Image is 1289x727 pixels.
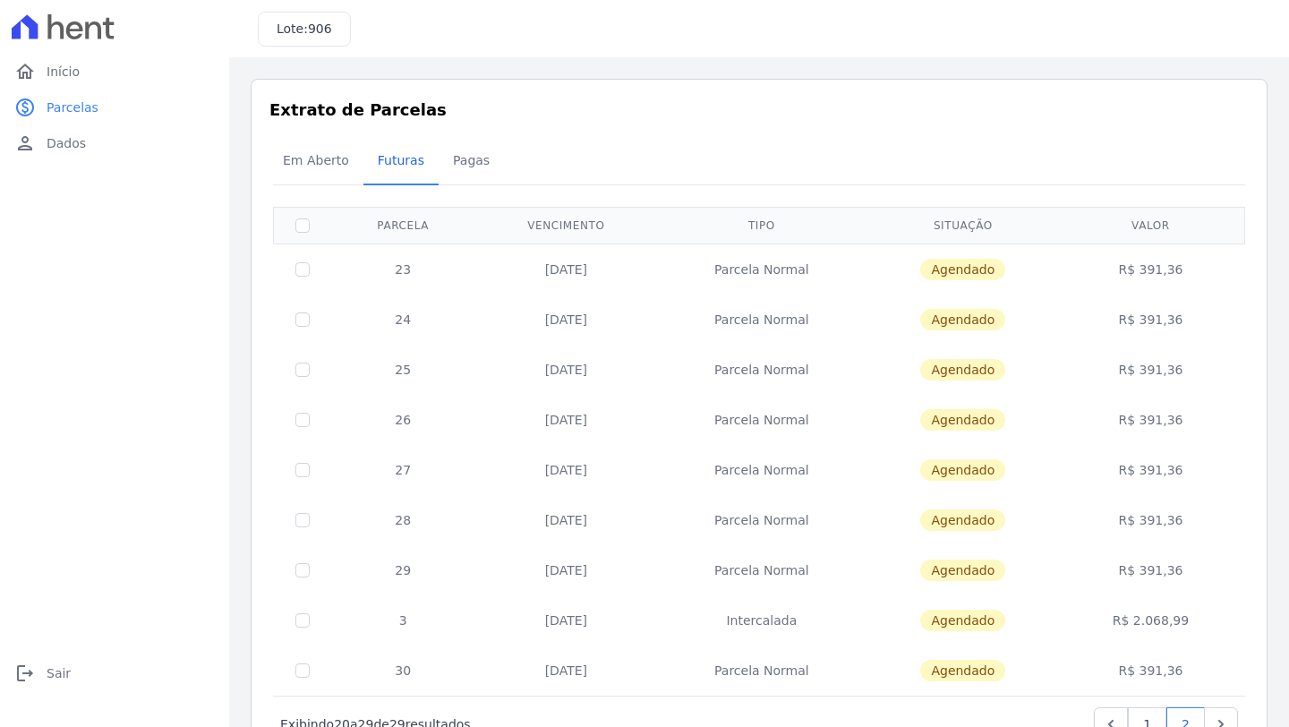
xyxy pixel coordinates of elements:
[7,90,222,125] a: paidParcelas
[474,244,657,295] td: [DATE]
[657,545,866,595] td: Parcela Normal
[272,142,360,178] span: Em Aberto
[920,610,1005,631] span: Agendado
[1060,395,1241,445] td: R$ 391,36
[308,21,332,36] span: 906
[920,309,1005,330] span: Agendado
[331,646,474,696] td: 30
[331,545,474,595] td: 29
[657,345,866,395] td: Parcela Normal
[331,207,474,244] th: Parcela
[920,459,1005,481] span: Agendado
[1060,646,1241,696] td: R$ 391,36
[14,61,36,82] i: home
[269,139,363,185] a: Em Aberto
[474,345,657,395] td: [DATE]
[47,63,80,81] span: Início
[331,445,474,495] td: 27
[7,655,222,691] a: logoutSair
[474,445,657,495] td: [DATE]
[920,359,1005,381] span: Agendado
[1060,495,1241,545] td: R$ 391,36
[331,395,474,445] td: 26
[1060,207,1241,244] th: Valor
[474,395,657,445] td: [DATE]
[363,139,439,185] a: Futuras
[657,244,866,295] td: Parcela Normal
[657,395,866,445] td: Parcela Normal
[920,560,1005,581] span: Agendado
[1060,595,1241,646] td: R$ 2.068,99
[1060,545,1241,595] td: R$ 391,36
[367,142,435,178] span: Futuras
[657,445,866,495] td: Parcela Normal
[47,98,98,116] span: Parcelas
[474,207,657,244] th: Vencimento
[442,142,500,178] span: Pagas
[657,207,866,244] th: Tipo
[14,97,36,118] i: paid
[1060,345,1241,395] td: R$ 391,36
[657,295,866,345] td: Parcela Normal
[920,409,1005,431] span: Agendado
[14,663,36,684] i: logout
[866,207,1060,244] th: Situação
[920,660,1005,681] span: Agendado
[7,54,222,90] a: homeInício
[474,295,657,345] td: [DATE]
[277,20,332,38] h3: Lote:
[7,125,222,161] a: personDados
[47,134,86,152] span: Dados
[439,139,504,185] a: Pagas
[474,495,657,545] td: [DATE]
[1060,295,1241,345] td: R$ 391,36
[657,495,866,545] td: Parcela Normal
[331,295,474,345] td: 24
[920,509,1005,531] span: Agendado
[657,595,866,646] td: Intercalada
[474,646,657,696] td: [DATE]
[920,259,1005,280] span: Agendado
[331,244,474,295] td: 23
[331,495,474,545] td: 28
[331,345,474,395] td: 25
[47,664,71,682] span: Sair
[14,133,36,154] i: person
[331,595,474,646] td: 3
[474,595,657,646] td: [DATE]
[1060,445,1241,495] td: R$ 391,36
[269,98,1249,122] h3: Extrato de Parcelas
[657,646,866,696] td: Parcela Normal
[1060,244,1241,295] td: R$ 391,36
[474,545,657,595] td: [DATE]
